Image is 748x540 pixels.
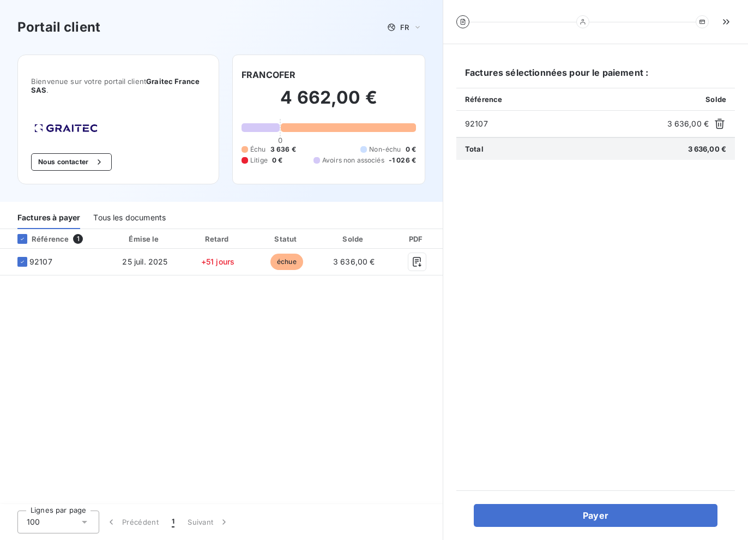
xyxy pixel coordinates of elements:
[99,511,165,533] button: Précédent
[465,118,663,129] span: 92107
[272,155,282,165] span: 0 €
[250,145,266,154] span: Échu
[73,234,83,244] span: 1
[27,517,40,527] span: 100
[181,511,236,533] button: Suivant
[333,257,375,266] span: 3 636,00 €
[400,23,409,32] span: FR
[688,145,727,153] span: 3 636,00 €
[705,95,726,104] span: Solde
[406,145,416,154] span: 0 €
[109,233,180,244] div: Émise le
[165,511,181,533] button: 1
[31,77,200,94] span: Graitec France SAS
[278,136,282,145] span: 0
[369,145,401,154] span: Non-échu
[201,257,234,266] span: +51 jours
[250,155,268,165] span: Litige
[31,121,101,136] img: Company logo
[185,233,251,244] div: Retard
[474,504,717,527] button: Payer
[465,145,484,153] span: Total
[389,155,416,165] span: -1 026 €
[29,256,52,267] span: 92107
[323,233,385,244] div: Solde
[242,68,295,81] h6: FRANCOFER
[270,145,296,154] span: 3 636 €
[270,254,303,270] span: échue
[322,155,384,165] span: Avoirs non associés
[93,206,166,229] div: Tous les documents
[242,87,416,119] h2: 4 662,00 €
[122,257,167,266] span: 25 juil. 2025
[255,233,318,244] div: Statut
[17,17,100,37] h3: Portail client
[456,66,735,88] h6: Factures sélectionnées pour le paiement :
[389,233,444,244] div: PDF
[31,77,206,94] span: Bienvenue sur votre portail client .
[17,206,80,229] div: Factures à payer
[172,517,174,527] span: 1
[31,153,112,171] button: Nous contacter
[9,234,69,244] div: Référence
[667,118,709,129] span: 3 636,00 €
[465,95,502,104] span: Référence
